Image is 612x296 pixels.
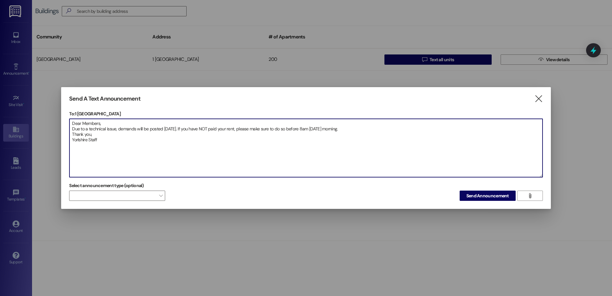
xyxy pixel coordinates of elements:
[527,193,532,198] i: 
[69,111,543,117] p: To: 1 [GEOGRAPHIC_DATA]
[534,95,543,102] i: 
[69,95,140,103] h3: Send A Text Announcement
[69,181,144,191] label: Select announcement type (optional)
[460,191,516,201] button: Send Announcement
[69,119,543,177] textarea: Dear Members, Due to a technical issue, demands will be posted [DATE]. If you have NOT paid your ...
[466,193,509,199] span: Send Announcement
[69,119,543,177] div: Dear Members, Due to a technical issue, demands will be posted [DATE]. If you have NOT paid your ...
